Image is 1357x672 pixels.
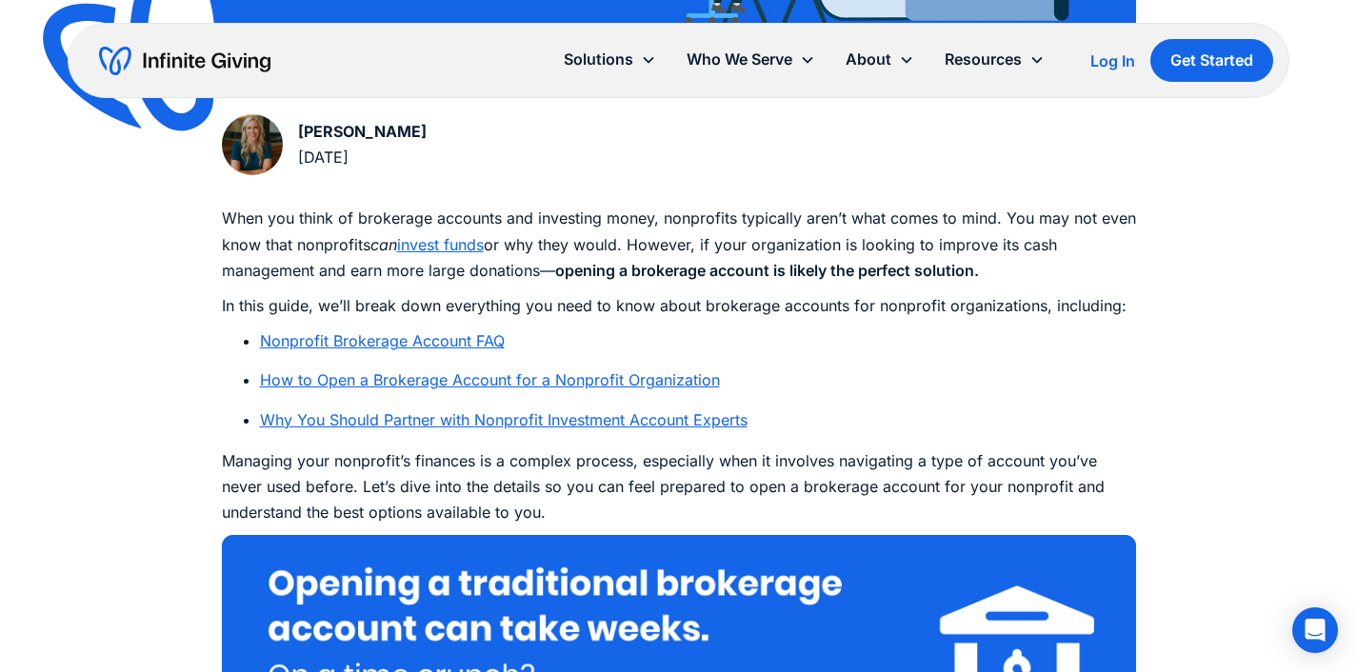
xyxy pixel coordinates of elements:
[260,331,505,350] a: Nonprofit Brokerage Account FAQ
[549,39,671,80] div: Solutions
[1090,53,1135,69] div: Log In
[830,39,929,80] div: About
[222,293,1136,319] p: In this guide, we’ll break down everything you need to know about brokerage accounts for nonprofi...
[671,39,830,80] div: Who We Serve
[929,39,1060,80] div: Resources
[564,47,633,72] div: Solutions
[846,47,891,72] div: About
[1150,39,1273,82] a: Get Started
[260,410,748,429] a: Why You Should Partner with Nonprofit Investment Account Experts
[555,261,979,280] strong: opening a brokerage account is likely the perfect solution.
[687,47,792,72] div: Who We Serve
[1292,607,1338,653] div: Open Intercom Messenger
[222,114,427,175] a: [PERSON_NAME][DATE]
[222,448,1136,526] p: Managing your nonprofit’s finances is a complex process, especially when it involves navigating a...
[222,206,1136,284] p: When you think of brokerage accounts and investing money, nonprofits typically aren’t what comes ...
[945,47,1022,72] div: Resources
[370,235,397,254] em: can
[397,235,484,254] a: invest funds
[260,370,720,389] a: How to Open a Brokerage Account for a Nonprofit Organization
[99,46,270,76] a: home
[298,145,427,170] div: [DATE]
[1090,49,1135,72] a: Log In
[298,119,427,145] div: [PERSON_NAME]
